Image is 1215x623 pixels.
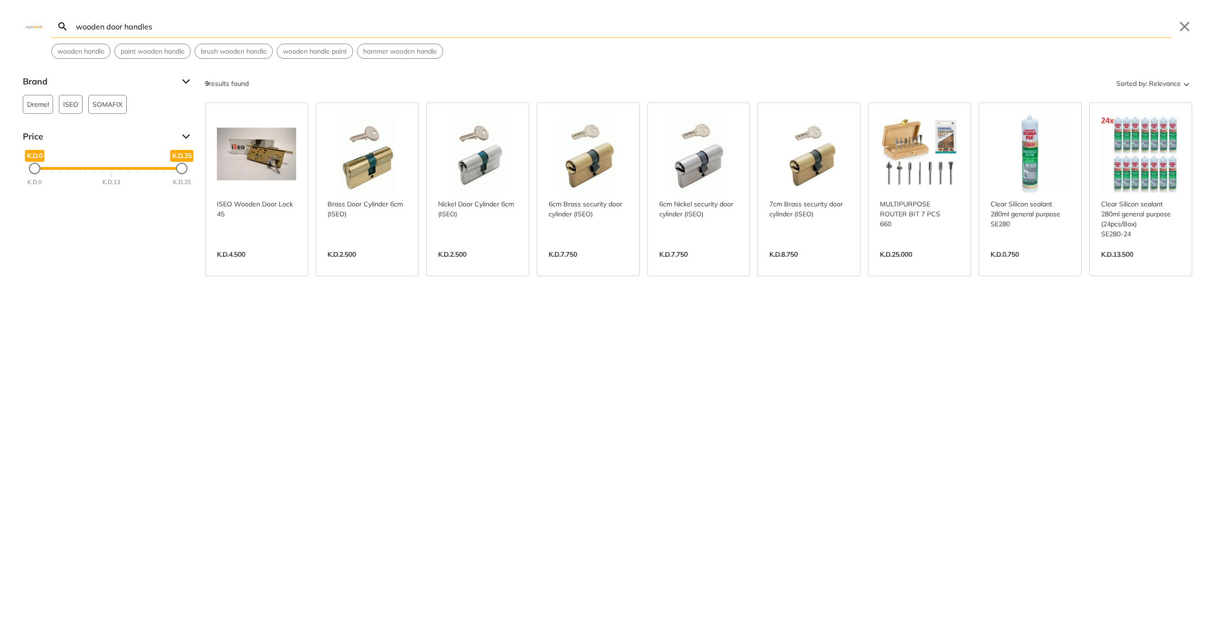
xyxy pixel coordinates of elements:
button: Select suggestion: hammer wooden handle [357,44,443,58]
span: Price [23,129,175,144]
img: Close [23,24,46,28]
svg: Sort [1181,78,1192,89]
div: K.D.13 [103,178,120,186]
span: wooden handle [57,46,104,56]
span: wooden handle paint [283,46,347,56]
span: Dremel [27,95,49,113]
div: Suggestion: wooden handle paint [277,44,353,59]
div: Maximum Price [176,163,187,174]
span: paint wooden handle [121,46,185,56]
strong: 9 [205,79,209,88]
span: brush wooden handle [201,46,267,56]
button: Select suggestion: wooden handle paint [277,44,353,58]
button: ISEO [59,95,83,114]
div: results found [205,76,249,91]
button: Sorted by:Relevance Sort [1114,76,1192,91]
div: Suggestion: hammer wooden handle [357,44,443,59]
div: K.D.0 [28,178,42,186]
div: Suggestion: wooden handle [51,44,111,59]
button: Select suggestion: brush wooden handle [195,44,272,58]
svg: Search [57,21,68,32]
input: Search… [74,15,1171,37]
span: Relevance [1149,76,1181,91]
button: Dremel [23,95,53,114]
span: Brand [23,74,175,89]
span: SOMAFIX [93,95,122,113]
button: Select suggestion: wooden handle [52,44,110,58]
button: SOMAFIX [88,95,127,114]
div: Suggestion: paint wooden handle [114,44,191,59]
span: ISEO [63,95,78,113]
div: Minimum Price [29,163,40,174]
div: Suggestion: brush wooden handle [195,44,273,59]
button: Close [1177,19,1192,34]
button: Select suggestion: paint wooden handle [115,44,190,58]
span: hammer wooden handle [363,46,437,56]
div: K.D.25 [173,178,191,186]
